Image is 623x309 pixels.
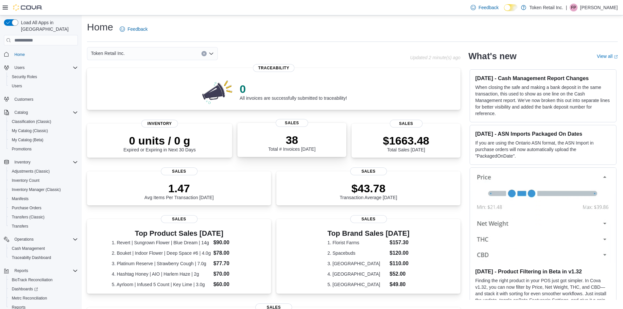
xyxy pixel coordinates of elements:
[14,160,30,165] span: Inventory
[9,276,55,284] a: BioTrack Reconciliation
[91,49,125,57] span: Token Retail Inc.
[389,270,409,278] dd: $52.00
[9,167,78,175] span: Adjustments (Classic)
[12,50,78,58] span: Home
[1,266,80,275] button: Reports
[9,195,78,203] span: Manifests
[7,81,80,91] button: Users
[14,65,25,70] span: Users
[12,128,48,133] span: My Catalog (Classic)
[117,23,150,36] a: Feedback
[12,286,38,292] span: Dashboards
[1,108,80,117] button: Catalog
[14,52,25,57] span: Home
[12,187,61,192] span: Inventory Manager (Classic)
[478,4,498,11] span: Feedback
[9,213,47,221] a: Transfers (Classic)
[9,276,78,284] span: BioTrack Reconciliation
[12,169,50,174] span: Adjustments (Classic)
[124,134,196,147] p: 0 units / 0 g
[13,4,43,11] img: Cova
[7,167,80,176] button: Adjustments (Classic)
[389,260,409,267] dd: $110.00
[9,145,34,153] a: Promotions
[12,51,27,59] a: Home
[9,245,47,252] a: Cash Management
[350,167,387,175] span: Sales
[9,177,42,184] a: Inventory Count
[580,4,618,11] p: [PERSON_NAME]
[213,239,246,247] dd: $90.00
[1,49,80,59] button: Home
[9,127,78,135] span: My Catalog (Classic)
[1,94,80,104] button: Customers
[12,83,22,89] span: Users
[7,185,80,194] button: Inventory Manager (Classic)
[9,118,54,126] a: Classification (Classic)
[7,126,80,135] button: My Catalog (Classic)
[597,54,618,59] a: View allExternal link
[14,110,28,115] span: Catalog
[112,281,211,288] dt: 5. Ayrloom | Infused 5 Count | Key Lime | 3.0g
[12,158,78,166] span: Inventory
[213,270,246,278] dd: $70.00
[9,82,78,90] span: Users
[112,250,211,256] dt: 2. Bouket | Indoor Flower | Deep Space #6 | 4.0g
[7,294,80,303] button: Metrc Reconciliation
[340,182,397,200] div: Transaction Average [DATE]
[9,195,31,203] a: Manifests
[475,84,611,117] p: When closing the safe and making a bank deposit in the same transaction, this used to show as one...
[7,145,80,154] button: Promotions
[9,254,54,262] a: Traceabilty Dashboard
[389,281,409,288] dd: $49.80
[14,237,34,242] span: Operations
[7,275,80,284] button: BioTrack Reconciliation
[145,182,214,200] div: Avg Items Per Transaction [DATE]
[161,167,198,175] span: Sales
[14,97,33,102] span: Customers
[12,158,33,166] button: Inventory
[9,254,78,262] span: Traceabilty Dashboard
[14,268,28,273] span: Reports
[268,133,315,152] div: Total # Invoices [DATE]
[475,140,611,159] p: If you are using the Ontario ASN format, the ASN Import in purchase orders will now automatically...
[475,75,611,81] h3: [DATE] - Cash Management Report Changes
[350,215,387,223] span: Sales
[12,95,36,103] a: Customers
[383,134,429,147] p: $1663.48
[9,204,44,212] a: Purchase Orders
[9,213,78,221] span: Transfers (Classic)
[529,4,563,11] p: Token Retail Inc.
[112,271,211,277] dt: 4. Hashtag Honey | AIO | Harlem Haze | 2g
[12,146,32,152] span: Promotions
[213,281,246,288] dd: $60.00
[9,145,78,153] span: Promotions
[7,253,80,262] button: Traceabilty Dashboard
[7,222,80,231] button: Transfers
[389,249,409,257] dd: $120.00
[327,230,409,237] h3: Top Brand Sales [DATE]
[9,186,63,194] a: Inventory Manager (Classic)
[9,118,78,126] span: Classification (Classic)
[571,4,576,11] span: FP
[1,158,80,167] button: Inventory
[12,109,78,116] span: Catalog
[9,285,78,293] span: Dashboards
[327,250,387,256] dt: 2. Spacebuds
[240,82,347,95] p: 0
[141,120,178,128] span: Inventory
[12,296,47,301] span: Metrc Reconciliation
[614,55,618,59] svg: External link
[340,182,397,195] p: $43.78
[112,230,247,237] h3: Top Product Sales [DATE]
[124,134,196,152] div: Expired or Expiring in Next 30 Days
[7,117,80,126] button: Classification (Classic)
[468,1,501,14] a: Feedback
[566,4,567,11] p: |
[390,120,423,128] span: Sales
[12,205,42,211] span: Purchase Orders
[7,284,80,294] a: Dashboards
[389,239,409,247] dd: $157.30
[9,73,78,81] span: Security Roles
